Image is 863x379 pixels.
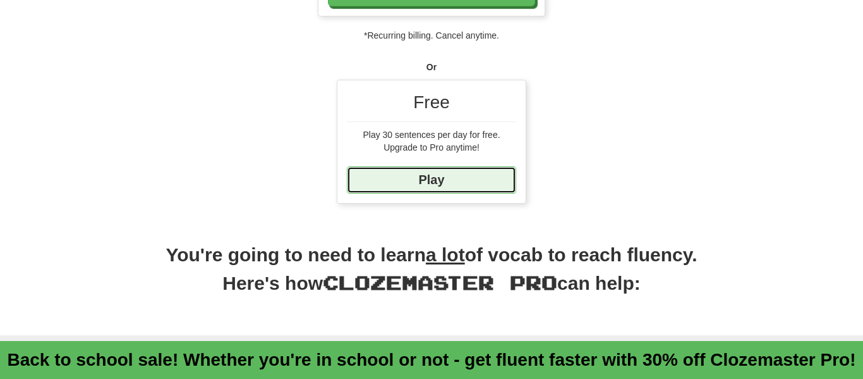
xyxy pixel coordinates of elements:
[347,141,516,154] div: Upgrade to Pro anytime!
[71,242,792,310] h2: You're going to need to learn of vocab to reach fluency. Here's how can help:
[323,271,557,294] span: Clozemaster Pro
[7,350,855,370] a: Back to school sale! Whether you're in school or not - get fluent faster with 30% off Clozemaster...
[347,166,516,194] a: Play
[347,90,516,122] div: Free
[426,62,437,72] strong: Or
[347,128,516,141] div: Play 30 sentences per day for free.
[426,244,465,265] u: a lot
